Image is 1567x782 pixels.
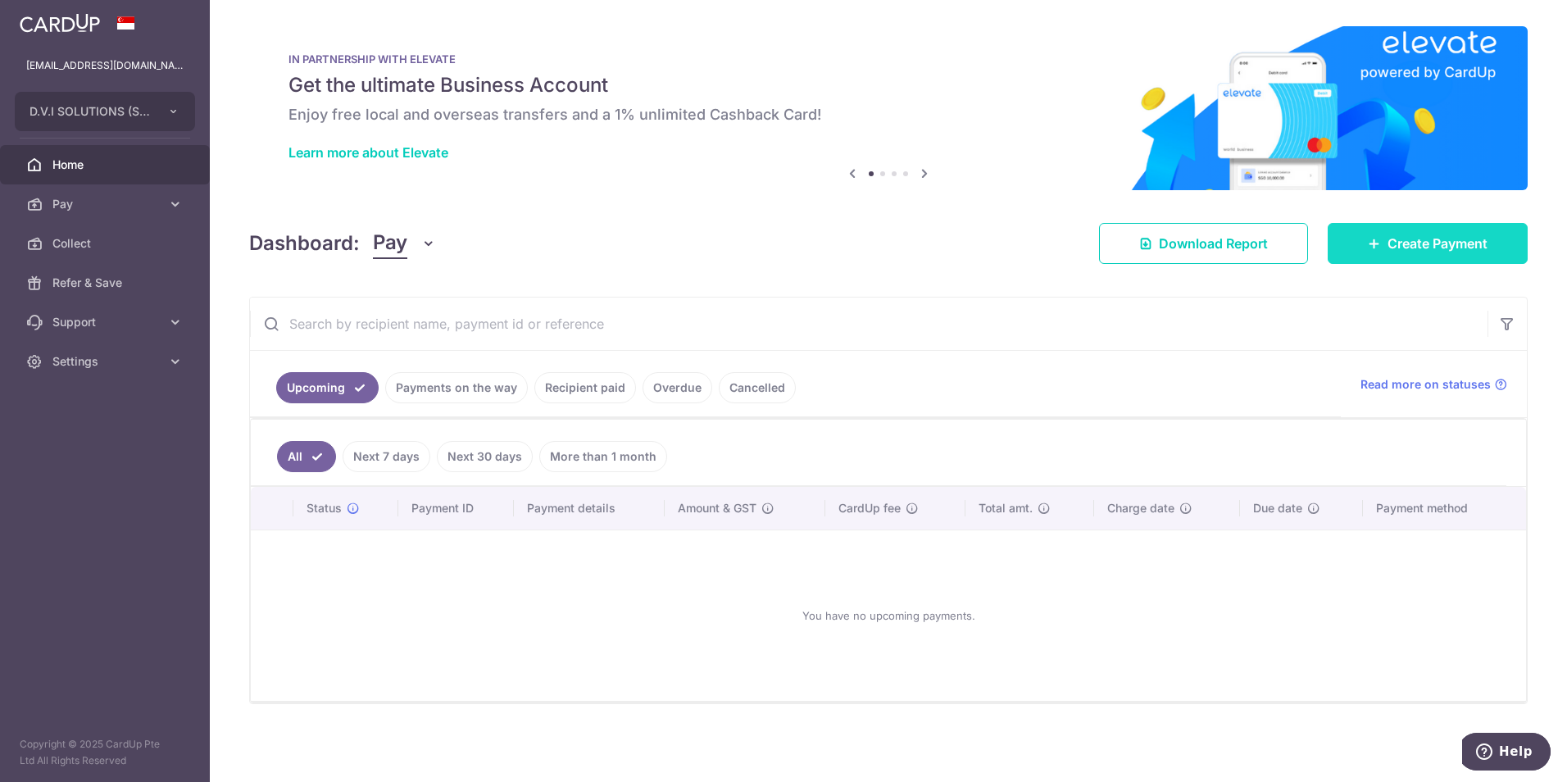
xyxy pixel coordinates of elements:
span: Create Payment [1388,234,1488,253]
a: Read more on statuses [1360,376,1507,393]
a: Download Report [1099,223,1308,264]
span: Refer & Save [52,275,161,291]
a: Cancelled [719,372,796,403]
span: Help [37,11,70,26]
span: Pay [52,196,161,212]
span: Pay [373,228,407,259]
a: Overdue [643,372,712,403]
a: Next 30 days [437,441,533,472]
span: Status [307,500,342,516]
span: Total amt. [979,500,1033,516]
span: Collect [52,235,161,252]
th: Payment method [1363,487,1526,530]
a: More than 1 month [539,441,667,472]
h5: Get the ultimate Business Account [288,72,1488,98]
span: Download Report [1159,234,1268,253]
a: Upcoming [276,372,379,403]
div: You have no upcoming payments. [270,543,1506,688]
a: Create Payment [1328,223,1528,264]
a: All [277,441,336,472]
span: Read more on statuses [1360,376,1491,393]
h6: Enjoy free local and overseas transfers and a 1% unlimited Cashback Card! [288,105,1488,125]
iframe: Opens a widget where you can find more information [1462,733,1551,774]
span: Amount & GST [678,500,756,516]
h4: Dashboard: [249,229,360,258]
span: Support [52,314,161,330]
img: Renovation banner [249,26,1528,190]
span: Charge date [1107,500,1174,516]
span: CardUp fee [838,500,901,516]
span: Settings [52,353,161,370]
a: Payments on the way [385,372,528,403]
span: D.V.I SOLUTIONS (S) PTE. LTD. [30,103,151,120]
input: Search by recipient name, payment id or reference [250,298,1488,350]
a: Recipient paid [534,372,636,403]
a: Next 7 days [343,441,430,472]
span: Home [52,157,161,173]
button: D.V.I SOLUTIONS (S) PTE. LTD. [15,92,195,131]
p: [EMAIL_ADDRESS][DOMAIN_NAME] [26,57,184,74]
th: Payment ID [398,487,515,530]
button: Pay [373,228,436,259]
p: IN PARTNERSHIP WITH ELEVATE [288,52,1488,66]
img: CardUp [20,13,100,33]
span: Due date [1253,500,1302,516]
a: Learn more about Elevate [288,144,448,161]
th: Payment details [514,487,665,530]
